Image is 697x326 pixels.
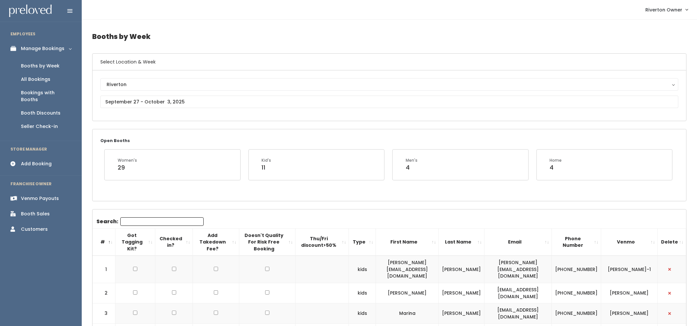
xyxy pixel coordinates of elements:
[406,163,417,172] div: 4
[439,228,484,256] th: Last Name: activate to sort column ascending
[376,283,439,303] td: [PERSON_NAME]
[21,160,52,167] div: Add Booking
[193,228,239,256] th: Add Takedown Fee?: activate to sort column ascending
[93,54,686,70] h6: Select Location & Week
[92,27,687,45] h4: Booths by Week
[21,123,58,130] div: Seller Check-in
[484,283,552,303] td: [EMAIL_ADDRESS][DOMAIN_NAME]
[657,228,686,256] th: Delete: activate to sort column ascending
[93,256,115,283] td: 1
[439,256,484,283] td: [PERSON_NAME]
[484,228,552,256] th: Email: activate to sort column ascending
[262,157,271,163] div: Kid's
[96,217,204,226] label: Search:
[349,283,376,303] td: kids
[21,89,71,103] div: Bookings with Booths
[21,110,60,117] div: Booth Discounts
[9,5,52,17] img: preloved logo
[262,163,271,172] div: 11
[550,163,562,172] div: 4
[93,228,115,256] th: #: activate to sort column descending
[376,228,439,256] th: First Name: activate to sort column ascending
[239,228,296,256] th: Doesn't Quality For Risk Free Booking : activate to sort column ascending
[550,157,562,163] div: Home
[349,303,376,324] td: kids
[439,283,484,303] td: [PERSON_NAME]
[100,78,678,91] button: Riverton
[406,157,417,163] div: Men's
[21,63,59,69] div: Booths by Week
[552,283,601,303] td: [PHONE_NUMBER]
[155,228,193,256] th: Checked in?: activate to sort column ascending
[349,228,376,256] th: Type: activate to sort column ascending
[639,3,694,17] a: Riverton Owner
[296,228,349,256] th: Thu/Fri discount&gt;50%: activate to sort column ascending
[93,303,115,324] td: 3
[93,283,115,303] td: 2
[484,303,552,324] td: [EMAIL_ADDRESS][DOMAIN_NAME]
[439,303,484,324] td: [PERSON_NAME]
[552,228,601,256] th: Phone Number: activate to sort column ascending
[484,256,552,283] td: [PERSON_NAME][EMAIL_ADDRESS][DOMAIN_NAME]
[118,157,137,163] div: Women's
[100,138,130,143] small: Open Booths
[21,226,48,233] div: Customers
[21,195,59,202] div: Venmo Payouts
[107,81,672,88] div: Riverton
[376,256,439,283] td: [PERSON_NAME][EMAIL_ADDRESS][DOMAIN_NAME]
[645,6,682,13] span: Riverton Owner
[601,228,657,256] th: Venmo: activate to sort column ascending
[115,228,155,256] th: Got Tagging Kit?: activate to sort column ascending
[552,256,601,283] td: [PHONE_NUMBER]
[601,283,657,303] td: [PERSON_NAME]
[376,303,439,324] td: Marina
[21,45,64,52] div: Manage Bookings
[118,163,137,172] div: 29
[349,256,376,283] td: kids
[21,210,50,217] div: Booth Sales
[21,76,50,83] div: All Bookings
[120,217,204,226] input: Search:
[552,303,601,324] td: [PHONE_NUMBER]
[100,96,678,108] input: September 27 - October 3, 2025
[601,256,657,283] td: [PERSON_NAME]-1
[601,303,657,324] td: [PERSON_NAME]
